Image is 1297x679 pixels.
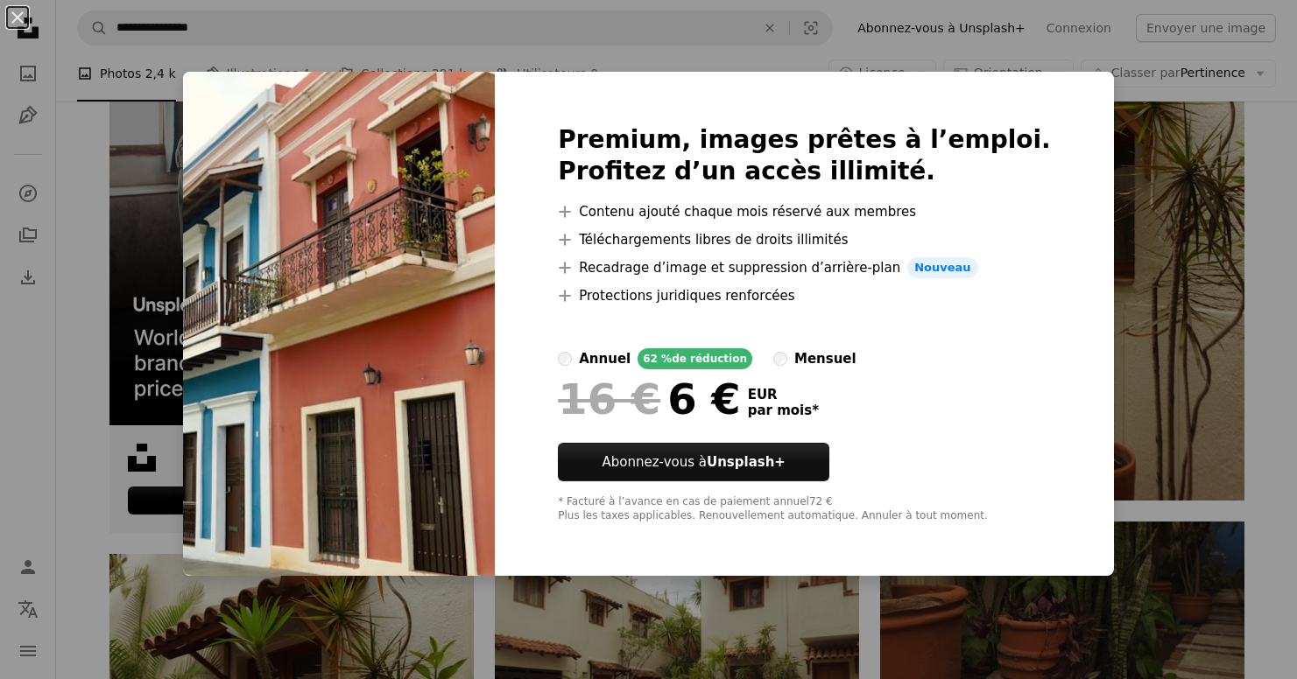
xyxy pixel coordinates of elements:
span: Nouveau [907,257,977,278]
input: annuel62 %de réduction [558,352,572,366]
li: Contenu ajouté chaque mois réservé aux membres [558,201,1051,222]
li: Protections juridiques renforcées [558,285,1051,306]
li: Recadrage d’image et suppression d’arrière-plan [558,257,1051,278]
span: par mois * [748,402,819,418]
div: 6 € [558,376,740,422]
span: 16 € [558,376,660,422]
input: mensuel [773,352,787,366]
div: * Facturé à l’avance en cas de paiement annuel 72 € Plus les taxes applicables. Renouvellement au... [558,495,1051,523]
img: premium_photo-1733266942998-f21285026ffc [183,72,495,576]
li: Téléchargements libres de droits illimités [558,229,1051,250]
div: mensuel [794,348,856,369]
strong: Unsplash+ [707,454,786,470]
h2: Premium, images prêtes à l’emploi. Profitez d’un accès illimité. [558,124,1051,187]
span: EUR [748,387,819,402]
div: 62 % de réduction [638,348,752,369]
div: annuel [579,348,631,369]
button: Abonnez-vous àUnsplash+ [558,443,829,481]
